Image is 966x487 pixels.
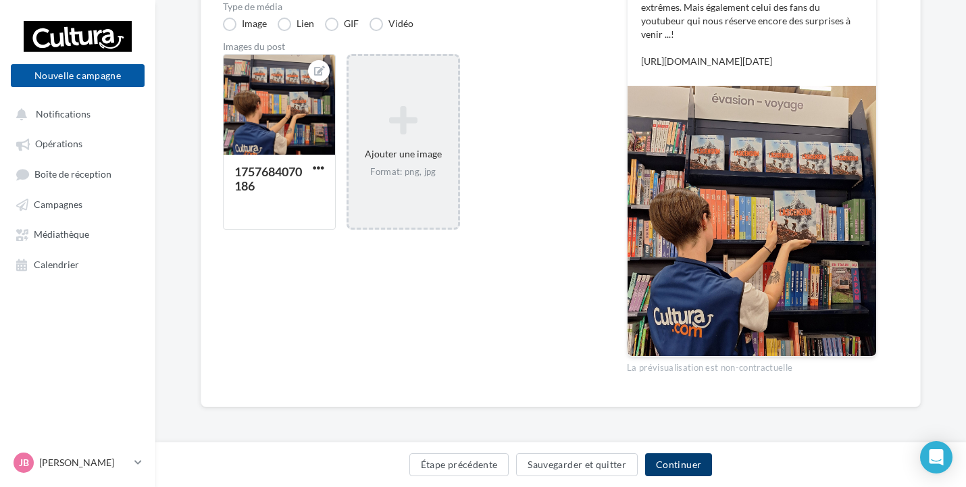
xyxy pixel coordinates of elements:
label: Type de média [223,2,584,11]
button: Nouvelle campagne [11,64,145,87]
span: Opérations [35,138,82,150]
button: Étape précédente [409,453,509,476]
span: JB [19,456,29,469]
span: Médiathèque [34,229,89,240]
label: Vidéo [370,18,413,31]
span: Boîte de réception [34,168,111,180]
label: GIF [325,18,359,31]
p: [PERSON_NAME] [39,456,129,469]
div: Images du post [223,42,584,51]
label: Image [223,18,267,31]
div: Open Intercom Messenger [920,441,952,473]
span: Notifications [36,108,91,120]
button: Continuer [645,453,712,476]
span: Campagnes [34,199,82,210]
div: 1757684070186 [234,164,302,193]
div: La prévisualisation est non-contractuelle [627,357,877,374]
a: Calendrier [8,252,147,276]
span: Calendrier [34,259,79,270]
button: Notifications [8,101,142,126]
a: Campagnes [8,192,147,216]
a: Boîte de réception [8,161,147,186]
a: Médiathèque [8,222,147,246]
a: JB [PERSON_NAME] [11,450,145,476]
label: Lien [278,18,314,31]
button: Sauvegarder et quitter [516,453,638,476]
a: Opérations [8,131,147,155]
